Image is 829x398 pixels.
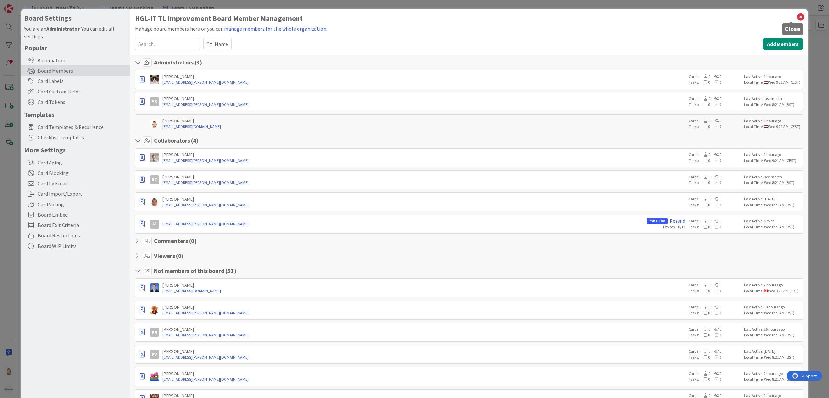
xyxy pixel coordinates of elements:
[38,98,126,106] span: Card Tokens
[38,211,126,219] span: Board Embed
[689,202,741,208] div: Tasks:
[710,118,721,123] span: 0
[195,59,202,66] span: ( 3 )
[689,174,741,180] div: Cards:
[150,197,159,206] img: TJ
[764,81,768,84] img: nl.png
[24,25,126,40] div: You are an . You can edit all settings.
[689,74,741,79] div: Cards:
[699,124,710,129] span: 0
[162,158,686,163] a: [EMAIL_ADDRESS][PERSON_NAME][DOMAIN_NAME]
[162,304,686,310] div: [PERSON_NAME]
[150,75,159,84] img: Kv
[24,14,126,22] h4: Board Settings
[14,1,30,9] span: Support
[21,76,130,86] div: Card Labels
[744,218,801,224] div: Last Active: Never
[744,158,801,163] div: Local Time: Wed 9:21 AM (CEST)
[21,168,130,178] div: Card Blocking
[162,118,686,124] div: [PERSON_NAME]
[744,348,801,354] div: Last Active: [DATE]
[162,282,686,288] div: [PERSON_NAME]
[744,288,801,294] div: Local Time: Wed 3:21 AM (EDT)
[699,152,710,157] span: 0
[744,332,801,338] div: Local Time: Wed 8:21 AM (BST)
[21,241,130,251] div: Board WIP Limits
[699,96,710,101] span: 0
[150,306,159,315] img: LC
[647,218,668,224] span: Invite Sent
[150,350,159,359] div: Fv
[744,304,801,310] div: Last Active: 18 hours ago
[689,152,741,158] div: Cards:
[699,80,710,85] span: 0
[150,153,159,162] img: Rd
[203,38,232,50] button: Name
[699,224,710,229] span: 0
[162,371,686,377] div: [PERSON_NAME]
[21,55,130,65] div: Automation
[710,305,721,309] span: 0
[710,180,721,185] span: 0
[150,328,159,337] div: PR
[710,124,721,129] span: 0
[699,282,710,287] span: 0
[689,310,741,316] div: Tasks:
[21,65,130,76] div: Board Members
[689,354,741,360] div: Tasks:
[699,219,710,223] span: 0
[689,326,741,332] div: Cards:
[150,119,159,128] img: Rv
[744,326,801,332] div: Last Active: 16 hours ago
[710,196,721,201] span: 0
[699,180,710,185] span: 0
[744,282,801,288] div: Last Active: 7 hours ago
[135,14,803,22] h1: HGL-IT TL Improvement Board Member Management
[21,189,130,199] div: Card Import/Export
[689,79,741,85] div: Tasks:
[224,24,327,33] button: manage members for the whole organization.
[191,137,198,144] span: ( 4 )
[710,74,721,79] span: 0
[710,158,721,163] span: 0
[162,102,686,107] a: [EMAIL_ADDRESS][PERSON_NAME][DOMAIN_NAME]
[24,146,126,154] h5: More Settings
[710,80,721,85] span: 0
[150,97,159,106] div: MS
[710,282,721,287] span: 0
[710,96,721,101] span: 0
[663,224,685,230] div: Expires: 10/13
[744,96,801,102] div: Last Active: last month
[225,267,236,275] span: ( 53 )
[689,377,741,382] div: Tasks:
[699,158,710,163] span: 0
[710,102,721,107] span: 0
[162,221,644,227] a: [EMAIL_ADDRESS][PERSON_NAME][DOMAIN_NAME]
[689,288,741,294] div: Tasks:
[162,174,686,180] div: [PERSON_NAME]
[162,348,686,354] div: [PERSON_NAME]
[38,200,126,208] span: Card Voting
[162,180,686,186] a: [EMAIL_ADDRESS][PERSON_NAME][DOMAIN_NAME]
[689,124,741,130] div: Tasks:
[710,152,721,157] span: 0
[670,218,685,224] a: Resend
[24,110,126,119] h5: Templates
[710,327,721,332] span: 0
[744,224,801,230] div: Local Time: Wed 8:21 AM (BST)
[689,371,741,377] div: Cards:
[710,371,721,376] span: 0
[154,137,198,144] h4: Collaborators
[710,377,721,382] span: 0
[710,310,721,315] span: 0
[150,283,159,292] img: DP
[135,24,803,33] div: Manage board members here or you can
[764,125,768,128] img: nl.png
[38,232,126,239] span: Board Restrictions
[699,196,710,201] span: 0
[710,224,721,229] span: 0
[689,218,741,224] div: Cards:
[710,349,721,354] span: 0
[710,219,721,223] span: 0
[699,102,710,107] span: 0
